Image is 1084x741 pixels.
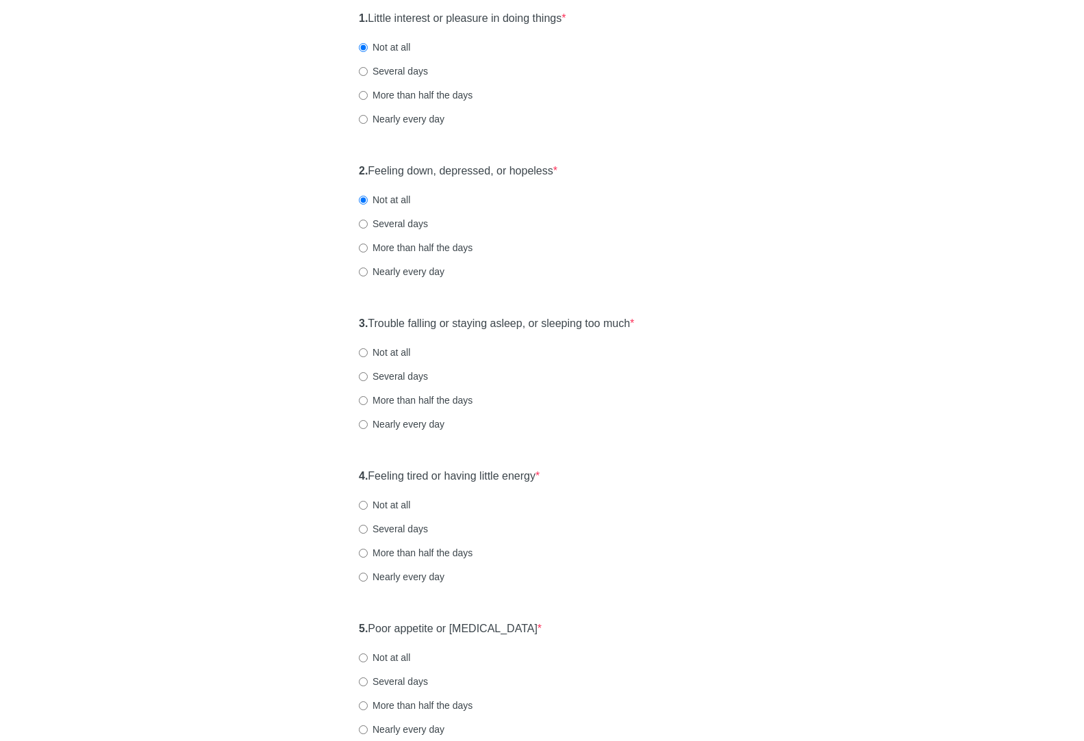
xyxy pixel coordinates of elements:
input: Not at all [359,501,368,510]
label: Not at all [359,651,410,664]
input: Not at all [359,196,368,205]
label: Not at all [359,40,410,54]
input: More than half the days [359,396,368,405]
label: Nearly every day [359,112,444,126]
label: Feeling down, depressed, or hopeless [359,164,557,179]
strong: 3. [359,317,368,329]
label: Feeling tired or having little energy [359,469,540,484]
label: More than half the days [359,88,472,102]
label: Not at all [359,498,410,512]
label: Nearly every day [359,265,444,278]
input: Not at all [359,43,368,52]
input: Several days [359,677,368,686]
input: Not at all [359,348,368,357]
input: Nearly every day [359,268,368,276]
label: Not at all [359,193,410,207]
input: More than half the days [359,91,368,100]
input: Several days [359,372,368,381]
input: More than half the days [359,549,368,558]
input: Several days [359,67,368,76]
label: Several days [359,217,428,231]
strong: 4. [359,470,368,482]
input: Not at all [359,653,368,662]
label: Nearly every day [359,570,444,584]
input: Several days [359,220,368,229]
strong: 1. [359,12,368,24]
label: Several days [359,64,428,78]
input: Several days [359,525,368,534]
label: Several days [359,675,428,688]
label: More than half the days [359,241,472,255]
input: Nearly every day [359,725,368,734]
input: More than half the days [359,244,368,252]
label: Trouble falling or staying asleep, or sleeping too much [359,316,634,332]
label: Poor appetite or [MEDICAL_DATA] [359,621,542,637]
strong: 2. [359,165,368,177]
label: Nearly every day [359,417,444,431]
label: Not at all [359,346,410,359]
strong: 5. [359,623,368,634]
label: Several days [359,369,428,383]
input: More than half the days [359,701,368,710]
label: More than half the days [359,393,472,407]
input: Nearly every day [359,573,368,582]
label: Several days [359,522,428,536]
label: More than half the days [359,699,472,712]
label: Little interest or pleasure in doing things [359,11,566,27]
label: Nearly every day [359,723,444,736]
label: More than half the days [359,546,472,560]
input: Nearly every day [359,420,368,429]
input: Nearly every day [359,115,368,124]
